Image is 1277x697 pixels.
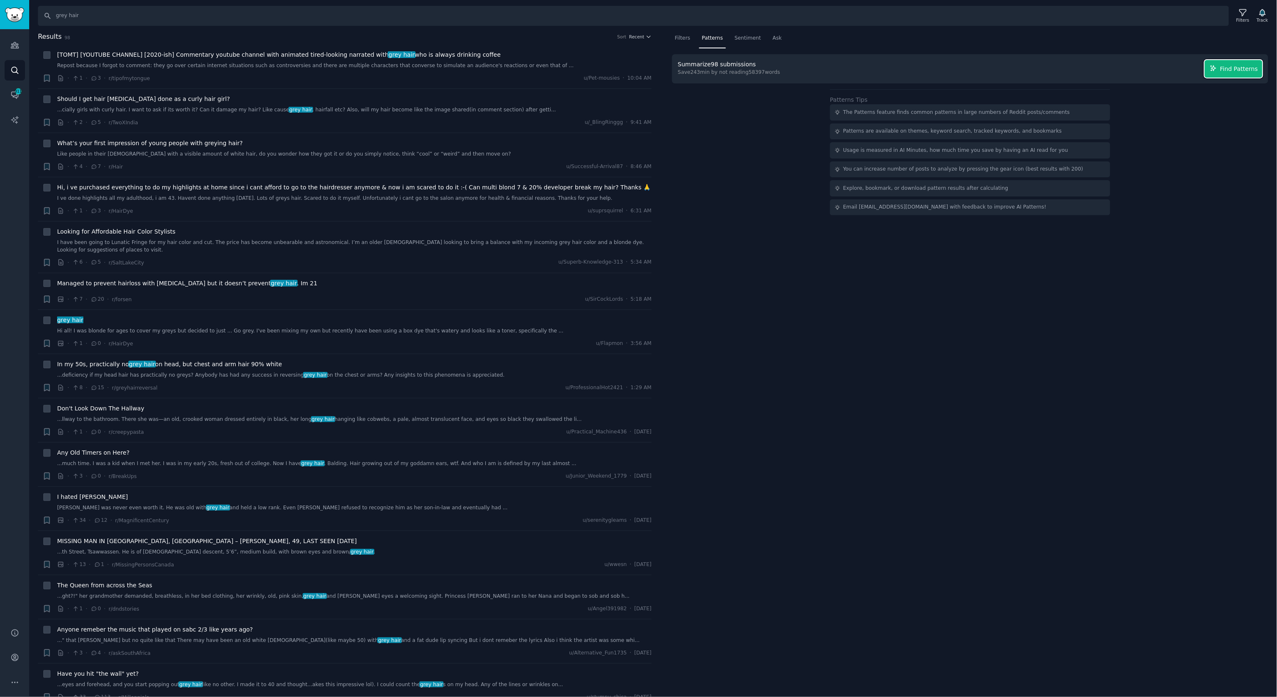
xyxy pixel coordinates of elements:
[635,561,652,569] span: [DATE]
[626,296,628,303] span: ·
[85,295,87,304] span: ·
[57,360,282,369] a: In my 50s, practically nogrey hairon head, but chest and arm hair 90% white
[627,75,652,82] span: 10:04 AM
[72,561,86,569] span: 13
[38,6,1229,26] input: Search Keyword
[843,128,1062,135] div: Patterns are available on themes, keyword search, tracked keywords, and bookmarks
[301,460,325,466] span: grey hair
[57,106,652,114] a: ...cially girls with curly hair. I want to ask if its worth it? Can it damage my hair? Like cause...
[108,164,123,170] span: r/Hair
[57,62,652,70] a: Repost because I forgot to comment: they go over certain internet situations such as controversie...
[112,385,157,391] span: r/greyhairreversal
[108,606,139,612] span: r/dndstories
[569,649,627,657] span: u/Alternative_Fun1735
[303,372,327,378] span: grey hair
[626,119,628,126] span: ·
[1220,65,1258,73] span: Find Patterns
[57,681,652,689] a: ...eyes and forehead, and you start popping outgrey hairlike no other. I made it to 40 and though...
[1254,7,1271,25] button: Track
[5,8,24,22] img: GummySearch logo
[830,96,868,103] label: Patterns Tips
[108,473,137,479] span: r/BreakUps
[68,428,69,436] span: ·
[57,316,83,325] a: grey hair
[57,139,243,148] span: What’s your first impression of young people with greying hair?
[626,340,628,347] span: ·
[566,473,627,480] span: u/Junior_Weekend_1779
[108,75,150,81] span: r/tipofmytongue
[108,341,133,347] span: r/HairDye
[68,74,69,83] span: ·
[57,637,652,644] a: ..." that [PERSON_NAME] but no quite like that There may have been an old white [DEMOGRAPHIC_DATA...
[104,472,105,481] span: ·
[89,560,90,569] span: ·
[15,88,22,94] span: 311
[57,50,501,59] span: [TOMT] [YOUTUBE CHANNEL] [2020-ish] Commentary youtube channel with animated tired-looking narrat...
[631,163,652,171] span: 8:46 AM
[57,416,652,423] a: ...llway to the bathroom. There she was—an old, crooked woman dressed entirely in black, her long...
[57,95,230,103] a: Should I get hair [MEDICAL_DATA] done as a curly hair girl?
[630,605,632,613] span: ·
[38,32,62,42] span: Results
[303,593,327,599] span: grey hair
[631,340,652,347] span: 3:56 AM
[57,460,652,468] a: ...much time. I was a kid when I met her. I was in my early 20s, fresh out of college. Now I have...
[108,208,133,214] span: r/HairDye
[57,404,144,413] a: Don't Look Down The Hallway
[90,119,101,126] span: 5
[57,279,317,288] a: Managed to prevent hairloss with [MEDICAL_DATA] but it doesn’t preventgrey hair. Im 21
[85,428,87,436] span: ·
[85,118,87,127] span: ·
[104,74,105,83] span: ·
[635,428,652,436] span: [DATE]
[115,518,169,523] span: r/MagnificentCentury
[57,151,652,158] a: Like people in their [DEMOGRAPHIC_DATA] with a visible amount of white hair, do you wonder how th...
[85,383,87,392] span: ·
[675,35,690,42] span: Filters
[630,649,632,657] span: ·
[630,428,632,436] span: ·
[57,537,357,546] span: MISSING MAN IN [GEOGRAPHIC_DATA], [GEOGRAPHIC_DATA] – [PERSON_NAME], 49, LAST SEEN [DATE]
[559,259,623,266] span: u/Superb-Knowledge-313
[104,162,105,171] span: ·
[584,75,620,82] span: u/Pet-mousies
[85,162,87,171] span: ·
[104,649,105,657] span: ·
[90,75,101,82] span: 3
[72,259,83,266] span: 6
[419,682,444,687] span: grey hair
[108,650,151,656] span: r/askSouthAfrica
[90,340,101,347] span: 0
[68,118,69,127] span: ·
[85,604,87,613] span: ·
[56,317,84,323] span: grey hair
[72,207,83,215] span: 1
[57,493,128,501] span: I hated [PERSON_NAME]
[635,649,652,657] span: [DATE]
[630,517,632,524] span: ·
[635,605,652,613] span: [DATE]
[68,383,69,392] span: ·
[90,473,101,480] span: 0
[631,296,652,303] span: 5:18 AM
[57,183,650,192] span: Hi, i ve purchased everything to do my highlights at home since i cant afford to go to the hairdr...
[90,259,101,266] span: 5
[630,561,632,569] span: ·
[1205,60,1262,78] button: Find Patterns
[57,625,253,634] span: Anyone remeber the music that played on sabc 2/3 like years ago?
[72,384,83,392] span: 8
[388,51,415,58] span: grey hair
[104,206,105,215] span: ·
[89,516,90,525] span: ·
[68,649,69,657] span: ·
[735,35,761,42] span: Sentiment
[68,472,69,481] span: ·
[90,207,101,215] span: 3
[773,35,782,42] span: Ask
[588,605,627,613] span: u/Angel391982
[57,669,139,678] a: Have you hit "the wall" yet?
[90,163,101,171] span: 7
[588,207,623,215] span: u/suprsquirrel
[90,605,101,613] span: 0
[57,549,652,556] a: ...th Street, Tsawwassen. He is of [DEMOGRAPHIC_DATA] descent, 5’6”, medium build, with brown eye...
